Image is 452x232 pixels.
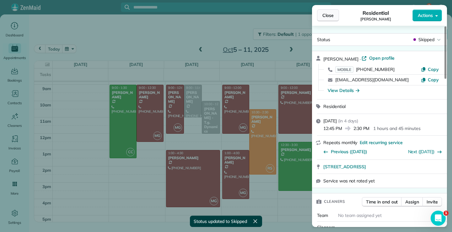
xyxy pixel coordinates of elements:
[360,17,391,22] span: [PERSON_NAME]
[335,77,409,83] a: [EMAIL_ADDRESS][DOMAIN_NAME]
[335,66,353,73] span: MOBILE
[328,87,359,94] button: View Details
[317,9,339,21] button: Close
[360,139,402,146] span: Edit recurring service
[428,77,439,83] span: Copy
[323,164,443,170] a: [STREET_ADDRESS]
[323,125,342,132] span: 12:45 PM
[421,77,439,83] button: Copy
[324,198,345,205] span: Cleaners
[323,164,366,170] span: [STREET_ADDRESS]
[408,148,442,155] button: Next ([DATE])
[363,9,389,17] span: Residential
[323,104,346,109] span: Residential
[418,36,434,43] span: Skipped
[362,55,395,61] a: Open profile
[323,56,358,62] span: [PERSON_NAME]
[405,199,419,205] span: Assign
[401,197,423,207] button: Assign
[373,125,420,132] p: 1 hours and 45 minutes
[338,213,382,218] span: No team assigned yet
[322,12,334,19] span: Close
[366,199,398,205] span: Time in and out
[431,211,446,226] iframe: Intercom live chat
[422,197,442,207] button: Invite
[335,66,395,73] a: MOBILE[PHONE_NUMBER]
[427,199,438,205] span: Invite
[194,218,247,224] span: Status updated to Skipped
[323,148,367,155] button: Previous ([DATE])
[317,224,335,230] span: Cleaners
[323,140,357,145] span: Repeats monthly
[369,55,395,61] span: Open profile
[338,118,358,124] span: ( in 4 days )
[408,149,435,154] a: Next ([DATE])
[323,178,375,184] span: Service was not rated yet
[428,67,439,72] span: Copy
[317,213,328,218] span: Team
[421,66,439,73] button: Copy
[317,37,330,42] span: Status
[353,125,370,132] span: 2:30 PM
[358,57,362,62] span: ·
[331,148,367,155] span: Previous ([DATE])
[444,211,449,216] span: 1
[323,118,337,124] span: [DATE]
[418,12,433,19] span: Actions
[362,197,402,207] button: Time in and out
[356,67,395,72] span: [PHONE_NUMBER]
